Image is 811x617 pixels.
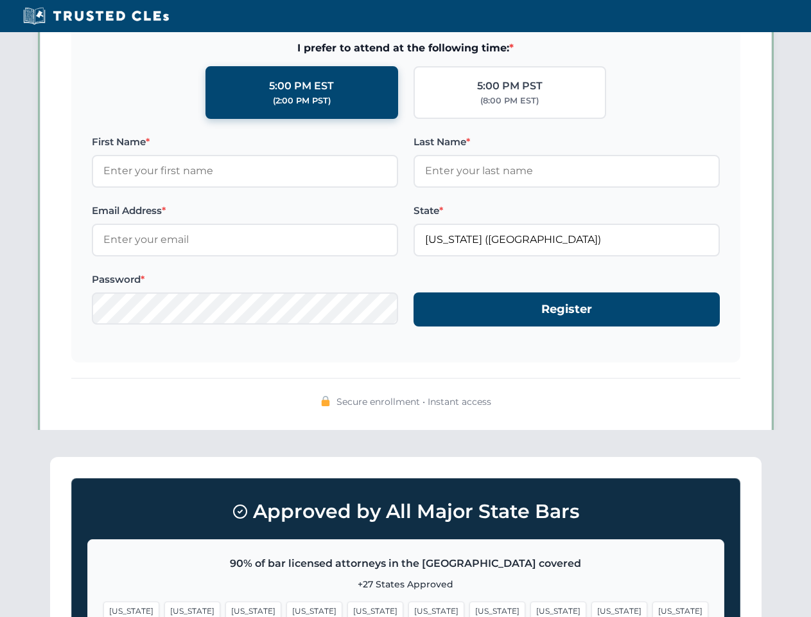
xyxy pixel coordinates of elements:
[414,203,720,219] label: State
[19,6,173,26] img: Trusted CLEs
[92,155,398,187] input: Enter your first name
[92,224,398,256] input: Enter your email
[273,94,331,107] div: (2:00 PM PST)
[92,272,398,287] label: Password
[336,395,491,409] span: Secure enrollment • Instant access
[269,78,334,94] div: 5:00 PM EST
[414,134,720,150] label: Last Name
[103,555,708,572] p: 90% of bar licensed attorneys in the [GEOGRAPHIC_DATA] covered
[103,577,708,591] p: +27 States Approved
[320,396,331,406] img: 🔒
[87,494,724,529] h3: Approved by All Major State Bars
[92,203,398,219] label: Email Address
[414,292,720,326] button: Register
[477,78,543,94] div: 5:00 PM PST
[92,134,398,150] label: First Name
[414,224,720,256] input: Florida (FL)
[414,155,720,187] input: Enter your last name
[480,94,539,107] div: (8:00 PM EST)
[92,40,720,57] span: I prefer to attend at the following time:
